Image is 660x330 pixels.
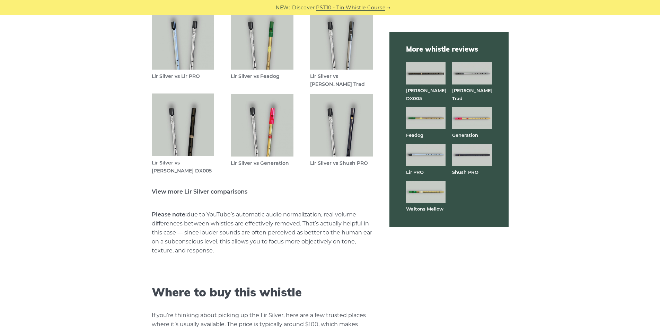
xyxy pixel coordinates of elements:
[406,88,447,101] a: [PERSON_NAME] DX005
[231,159,293,175] figcaption: Lir Silver vs Generation
[406,144,446,166] img: Lir PRO aluminum tin whistle full front view
[231,72,293,88] figcaption: Lir Silver vs Feadog
[406,132,423,138] a: Feadog
[452,132,478,138] a: Generation
[452,144,492,166] img: Shuh PRO tin whistle full front view
[406,107,446,129] img: Feadog brass tin whistle full front view
[452,62,492,84] img: Dixon Trad tin whistle full front view
[406,62,446,84] img: Dixon DX005 tin whistle full front view
[310,72,373,88] figcaption: Lir Silver vs [PERSON_NAME] Trad
[152,211,187,218] strong: Please note:
[452,107,492,129] img: Generation brass tin whistle full front view
[452,88,493,101] a: [PERSON_NAME] Trad
[406,169,424,175] a: Lir PRO
[452,169,478,175] a: Shush PRO
[152,188,247,195] a: View more Lir Silver comparisons
[406,181,446,203] img: Waltons Mellow tin whistle full front view
[152,210,373,255] p: due to YouTube’s automatic audio normalization, real volume differences between whistles are effe...
[276,4,290,12] span: NEW:
[406,44,492,54] span: More whistle reviews
[152,285,302,300] strong: Where to buy this whistle
[152,159,214,175] figcaption: Lir Silver vs [PERSON_NAME] DX005
[152,72,214,88] figcaption: Lir Silver vs Lir PRO
[292,4,315,12] span: Discover
[316,4,385,12] a: PST10 - Tin Whistle Course
[310,159,373,175] figcaption: Lir Silver vs Shush PRO
[406,206,443,212] a: Waltons Mellow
